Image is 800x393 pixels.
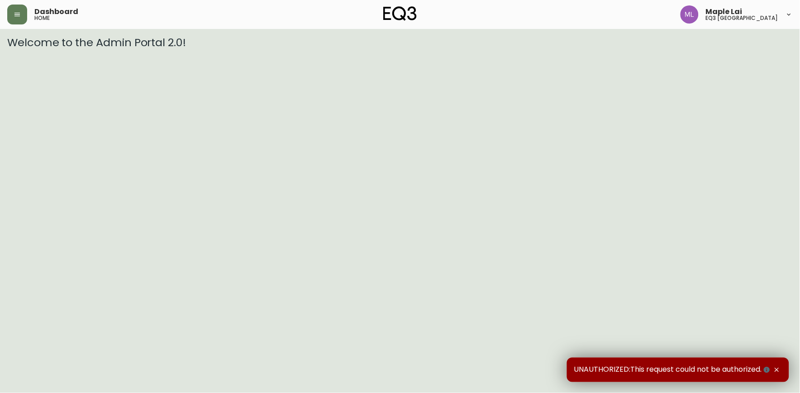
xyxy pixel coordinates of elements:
[706,8,743,15] span: Maple Lai
[383,6,417,21] img: logo
[7,36,793,49] h3: Welcome to the Admin Portal 2.0!
[574,365,772,375] span: UNAUTHORIZED:This request could not be authorized.
[706,15,778,21] h5: eq3 [GEOGRAPHIC_DATA]
[34,15,50,21] h5: home
[681,5,699,24] img: 61e28cffcf8cc9f4e300d877dd684943
[34,8,78,15] span: Dashboard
